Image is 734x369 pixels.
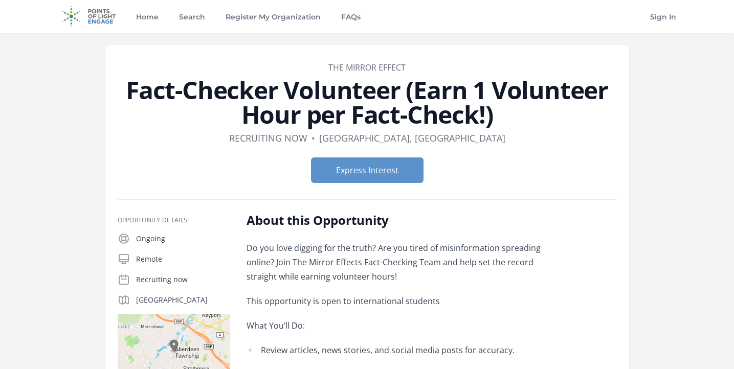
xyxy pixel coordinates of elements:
[229,131,307,145] dd: Recruiting now
[247,318,546,333] p: What You’ll Do:
[247,294,546,308] p: This opportunity is open to international students
[136,274,230,285] p: Recruiting now
[247,212,546,228] h2: About this Opportunity
[118,216,230,224] h3: Opportunity Details
[136,254,230,264] p: Remote
[118,78,617,127] h1: Fact-Checker Volunteer (Earn 1 Volunteer Hour per Fact-Check!)
[328,62,406,73] a: The Mirror Effect
[136,234,230,244] p: Ongoing
[261,343,546,357] p: Review articles, news stories, and social media posts for accuracy.
[311,157,424,183] button: Express Interest
[312,131,315,145] div: •
[319,131,505,145] dd: [GEOGRAPHIC_DATA], [GEOGRAPHIC_DATA]
[136,295,230,305] p: [GEOGRAPHIC_DATA]
[247,241,546,284] p: Do you love digging for the truth? Are you tired of misinformation spreading online? Join The Mir...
